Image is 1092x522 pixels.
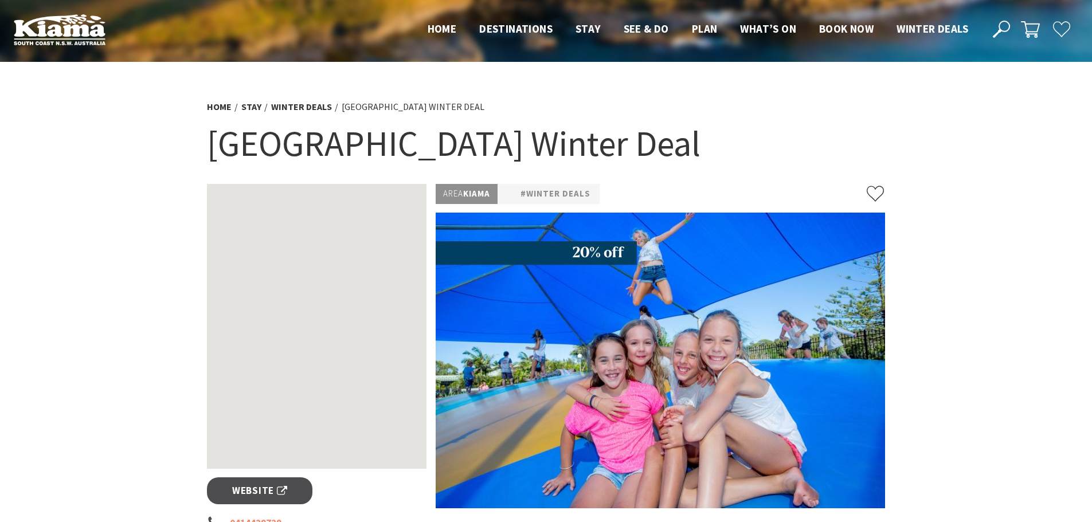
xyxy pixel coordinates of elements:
span: Home [428,22,457,36]
span: What’s On [740,22,796,36]
span: Website [232,483,287,499]
a: Website [207,477,313,504]
span: Destinations [479,22,553,36]
a: #Winter Deals [520,187,590,201]
nav: Main Menu [416,20,980,39]
p: Kiama [436,184,498,204]
span: Book now [819,22,874,36]
a: Home [207,101,232,113]
span: Area [443,188,463,199]
h1: [GEOGRAPHIC_DATA] Winter Deal [207,120,886,167]
span: See & Do [624,22,669,36]
a: Winter Deals [271,101,332,113]
span: Stay [576,22,601,36]
img: Kiama Logo [14,14,105,45]
a: Stay [241,101,261,113]
span: Winter Deals [897,22,968,36]
span: Plan [692,22,718,36]
li: [GEOGRAPHIC_DATA] Winter Deal [342,100,484,115]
